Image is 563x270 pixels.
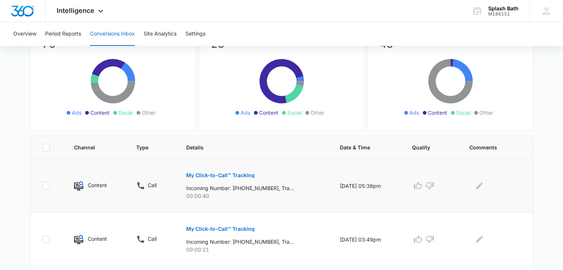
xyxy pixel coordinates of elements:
p: Content [88,181,107,189]
span: Date & Time [340,144,383,151]
span: Content [90,109,110,117]
button: Overview [13,22,36,46]
span: Social [287,109,302,117]
p: 00:00:21 [186,246,322,253]
p: Call [148,181,157,189]
div: account name [488,6,519,11]
span: Comments [469,144,510,151]
span: Ads [241,109,250,117]
span: Ads [72,109,81,117]
button: Period Reports [45,22,81,46]
span: Content [259,109,278,117]
span: Content [428,109,447,117]
td: [DATE] 03:49pm [331,213,403,266]
span: Intelligence [57,7,94,14]
button: My Click-to-Call™ Tracking [186,166,255,184]
button: Site Analytics [144,22,177,46]
button: Settings [185,22,205,46]
p: Content [88,235,107,243]
span: Quality [412,144,440,151]
button: Edit Comments [473,180,485,192]
span: Ads [409,109,419,117]
button: My Click-to-Call™ Tracking [186,220,255,238]
p: My Click-to-Call™ Tracking [186,173,255,178]
td: [DATE] 05:36pm [331,159,403,213]
p: Call [148,235,157,243]
span: Other [479,109,493,117]
span: Social [456,109,470,117]
p: 00:00:40 [186,192,322,200]
button: Conversions Inbox [90,22,135,46]
span: Type [136,144,158,151]
p: My Click-to-Call™ Tracking [186,226,255,232]
span: Details [186,144,311,151]
button: Edit Comments [473,233,485,245]
p: Incoming Number: [PHONE_NUMBER], Tracking Number: [PHONE_NUMBER], Ring To: [PHONE_NUMBER], Caller... [186,184,294,192]
span: Other [311,109,324,117]
p: Incoming Number: [PHONE_NUMBER], Tracking Number: [PHONE_NUMBER], Ring To: [PHONE_NUMBER], Caller... [186,238,294,246]
span: Channel [74,144,108,151]
span: Other [142,109,155,117]
span: Social [118,109,133,117]
div: account id [488,11,519,17]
